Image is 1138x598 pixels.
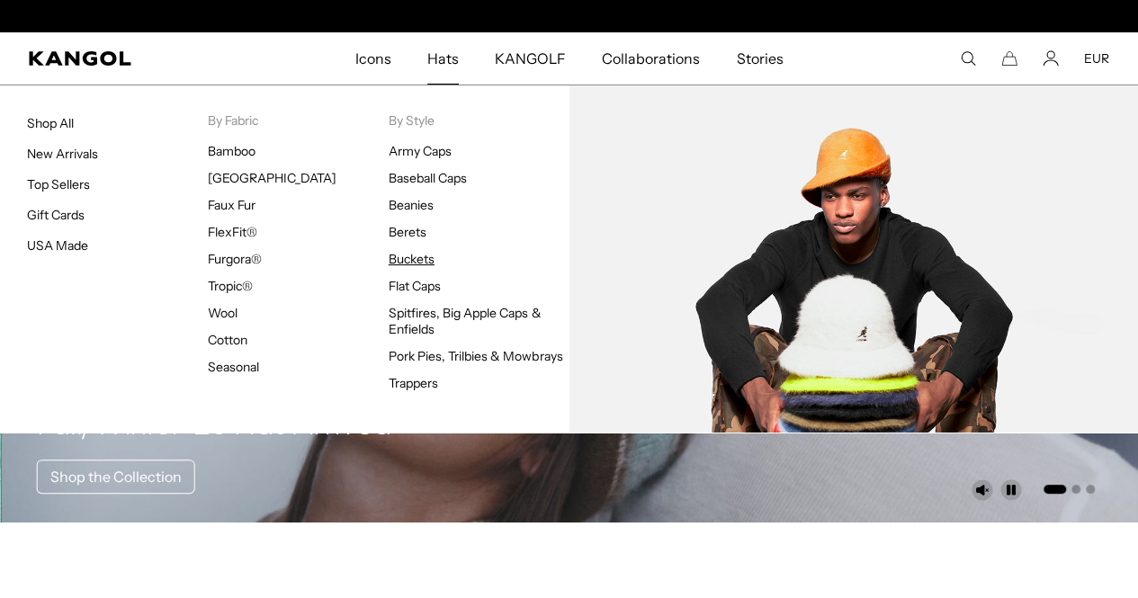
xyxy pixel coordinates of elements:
[208,359,259,375] a: Seasonal
[208,332,247,348] a: Cotton
[1044,485,1066,494] button: Go to slide 1
[27,146,98,162] a: New Arrivals
[1086,485,1095,494] button: Go to slide 3
[477,32,584,85] a: KANGOLF
[208,143,255,159] a: Bamboo
[27,115,74,131] a: Shop All
[1071,485,1080,494] button: Go to slide 2
[37,460,195,494] a: Shop the Collection
[384,9,755,23] div: Announcement
[389,375,438,391] a: Trappers
[1000,479,1022,501] button: Pause
[1042,481,1095,495] ul: Select a slide to show
[389,224,426,240] a: Berets
[427,32,459,85] span: Hats
[584,32,718,85] a: Collaborations
[602,32,700,85] span: Collaborations
[495,32,566,85] span: KANGOLF
[1001,50,1017,67] button: Cart
[409,32,477,85] a: Hats
[208,112,389,129] p: By Fabric
[389,251,435,267] a: Buckets
[384,9,755,23] div: 1 of 2
[389,348,563,364] a: Pork Pies, Trilbies & Mowbrays
[208,305,237,321] a: Wool
[736,32,783,85] span: Stories
[208,224,257,240] a: FlexFit®
[29,51,234,66] a: Kangol
[389,143,452,159] a: Army Caps
[208,197,255,213] a: Faux Fur
[336,32,408,85] a: Icons
[389,278,441,294] a: Flat Caps
[384,9,755,23] slideshow-component: Announcement bar
[354,32,390,85] span: Icons
[972,479,993,501] button: Unmute
[389,170,467,186] a: Baseball Caps
[1084,50,1109,67] button: EUR
[389,197,434,213] a: Beanies
[960,50,976,67] summary: Search here
[27,207,85,223] a: Gift Cards
[1043,50,1059,67] a: Account
[718,32,801,85] a: Stories
[27,176,90,192] a: Top Sellers
[208,278,253,294] a: Tropic®
[389,305,542,337] a: Spitfires, Big Apple Caps & Enfields
[27,237,88,254] a: USA Made
[389,112,569,129] p: By Style
[208,251,262,267] a: Furgora®
[208,170,336,186] a: [GEOGRAPHIC_DATA]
